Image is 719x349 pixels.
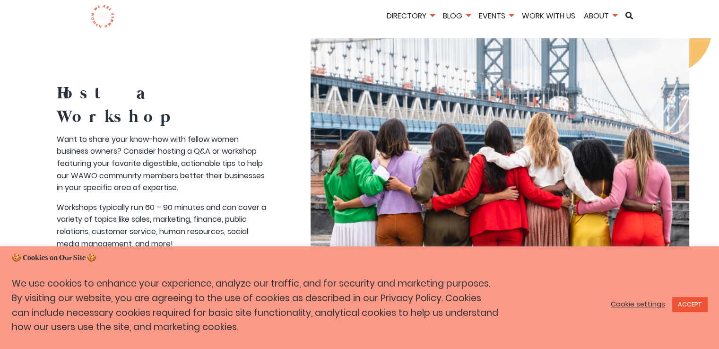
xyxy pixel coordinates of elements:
[12,277,499,335] p: We use cookies to enhance your experience, analyze our traffic, and for security and marketing pu...
[91,5,115,28] img: logo
[57,201,269,250] p: Workshops typically run 60 – 90 minutes and can cover a variety of topics like sales, marketing, ...
[476,10,517,21] a: Events
[57,133,269,194] p: Want to share your know-how with fellow women business owners? Consider hosting a Q&A or workshop...
[622,12,636,19] a: Search
[519,10,579,21] a: Work With Us
[12,253,707,263] h5: 🍪 Cookies on Our Site 🍪
[476,10,517,24] li: Events
[383,10,438,24] li: Directory
[611,300,665,308] a: Cookie settings
[440,10,474,21] a: Blog
[580,10,620,24] li: About
[57,82,269,130] h3: Host a Workshop
[440,10,474,24] li: Blog
[672,297,707,312] a: ACCEPT
[383,10,438,21] a: Directory
[580,10,620,21] a: About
